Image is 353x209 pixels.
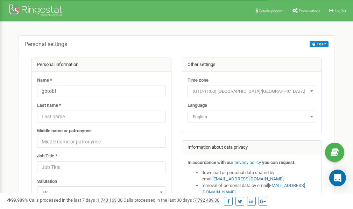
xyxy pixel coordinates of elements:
div: Open Intercom Messenger [329,170,346,186]
strong: In accordance with our [188,160,233,165]
span: (UTC-11:00) Pacific/Midway [188,85,316,97]
span: Mr. [37,186,166,198]
label: Job Title * [37,153,57,159]
span: 99,989% [7,197,28,203]
h5: Personal settings [24,41,67,47]
input: Name [37,85,166,97]
label: Language [188,102,207,109]
label: Salutation [37,178,57,185]
a: [EMAIL_ADDRESS][DOMAIN_NAME] [212,176,283,181]
label: Name * [37,77,52,84]
span: English [190,112,314,122]
div: Personal information [32,58,171,72]
span: English [188,111,316,122]
input: Middle name or patronymic [37,136,166,148]
span: Referral program [259,9,283,13]
label: Last name * [37,102,61,109]
strong: you can request: [262,160,296,165]
button: HELP [310,41,329,47]
span: Calls processed in the last 7 days : [29,197,122,203]
li: removal of personal data by email , [202,182,316,195]
span: Profile settings [299,9,320,13]
span: (UTC-11:00) Pacific/Midway [190,87,314,96]
u: 1 743 163,00 [97,197,122,203]
span: Mr. [40,188,163,197]
a: privacy policy [234,160,261,165]
u: 7 792 489,00 [194,197,219,203]
input: Job Title [37,161,166,173]
label: Time zone [188,77,209,84]
span: Calls processed in the last 30 days : [123,197,219,203]
span: Log Out [335,9,346,13]
label: Middle name or patronymic [37,128,92,134]
div: Information about data privacy [182,141,322,155]
li: download of personal data shared by email , [202,170,316,182]
input: Last name [37,111,166,122]
div: Other settings [182,58,322,72]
